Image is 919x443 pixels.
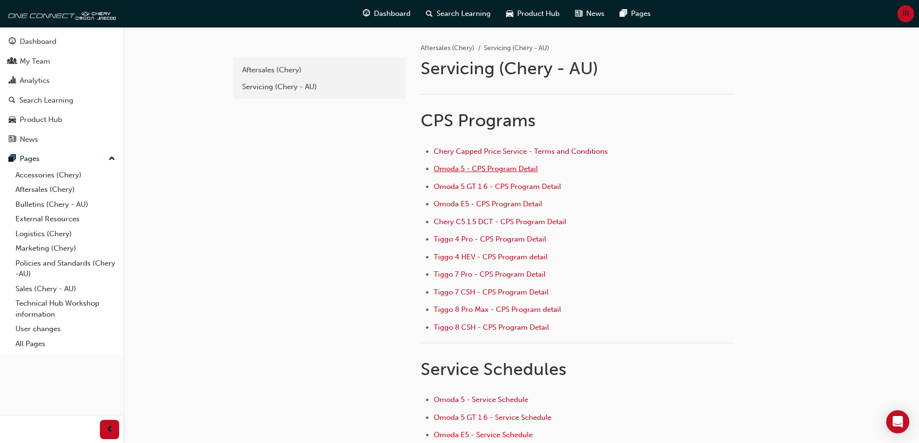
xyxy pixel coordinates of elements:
[631,8,651,19] span: Pages
[421,58,737,79] h1: Servicing (Chery - AU)
[20,134,38,145] div: News
[434,235,546,243] a: Tiggo 4 Pro - CPS Program Detail
[9,57,16,66] span: people-icon
[12,322,119,336] a: User changes
[374,8,411,19] span: Dashboard
[20,75,50,86] div: Analytics
[517,8,560,19] span: Product Hub
[12,182,119,197] a: Aftersales (Chery)
[434,182,561,191] a: Omoda 5 GT 1.6 - CPS Program Detail
[903,8,909,19] span: IR
[20,36,56,47] div: Dashboard
[12,336,119,351] a: All Pages
[434,164,538,173] a: Omoda 5 - CPS Program Detail
[237,79,401,95] a: Servicing (Chery - AU)
[437,8,491,19] span: Search Learning
[418,4,498,24] a: search-iconSearch Learning
[567,4,612,24] a: news-iconNews
[237,62,401,79] a: Aftersales (Chery)
[12,282,119,296] a: Sales (Chery - AU)
[4,150,119,168] button: Pages
[20,114,62,125] div: Product Hub
[421,359,566,379] span: Service Schedules
[434,430,533,439] a: Omoda E5 - Service Schedule
[426,8,433,20] span: search-icon
[506,8,513,20] span: car-icon
[434,305,561,314] a: Tiggo 8 Pro Max - CPS Program detail
[4,92,119,109] a: Search Learning
[421,110,535,131] span: CPS Programs
[434,253,548,261] a: Tiggo 4 HEV - CPS Program detail
[4,111,119,129] a: Product Hub
[434,217,566,226] a: Chery C5 1.5 DCT - CPS Program Detail
[363,8,370,20] span: guage-icon
[9,96,15,105] span: search-icon
[434,395,528,404] a: Omoda 5 - Service Schedule
[612,4,658,24] a: pages-iconPages
[242,65,397,76] div: Aftersales (Chery)
[12,256,119,282] a: Policies and Standards (Chery -AU)
[109,153,115,165] span: up-icon
[4,131,119,148] a: News
[12,197,119,212] a: Bulletins (Chery - AU)
[106,424,113,436] span: prev-icon
[484,43,549,54] li: Servicing (Chery - AU)
[19,95,73,106] div: Search Learning
[421,44,474,52] a: Aftersales (Chery)
[434,413,551,422] a: Omoda 5 GT 1.6 - Service Schedule
[9,38,16,46] span: guage-icon
[434,323,549,332] a: Tiggo 8 CSH - CPS Program Detail
[12,241,119,256] a: Marketing (Chery)
[434,288,549,296] a: Tiggo 7 CSH - CPS Program Detail
[620,8,627,20] span: pages-icon
[498,4,567,24] a: car-iconProduct Hub
[355,4,418,24] a: guage-iconDashboard
[9,77,16,85] span: chart-icon
[434,200,542,208] a: Omoda E5 - CPS Program Detail
[586,8,604,19] span: News
[575,8,582,20] span: news-icon
[12,296,119,322] a: Technical Hub Workshop information
[897,5,914,22] button: IR
[5,4,116,23] img: oneconnect
[4,72,119,90] a: Analytics
[4,31,119,150] button: DashboardMy TeamAnalyticsSearch LearningProduct HubNews
[12,212,119,227] a: External Resources
[4,33,119,51] a: Dashboard
[9,155,16,163] span: pages-icon
[20,56,50,67] div: My Team
[242,81,397,93] div: Servicing (Chery - AU)
[4,53,119,70] a: My Team
[434,270,546,279] a: Tiggo 7 Pro - CPS Program Detail
[9,135,16,144] span: news-icon
[12,227,119,242] a: Logistics (Chery)
[12,168,119,183] a: Accessories (Chery)
[434,147,608,156] a: Chery Capped Price Service - Terms and Conditions
[886,410,909,433] div: Open Intercom Messenger
[20,153,40,164] div: Pages
[9,116,16,124] span: car-icon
